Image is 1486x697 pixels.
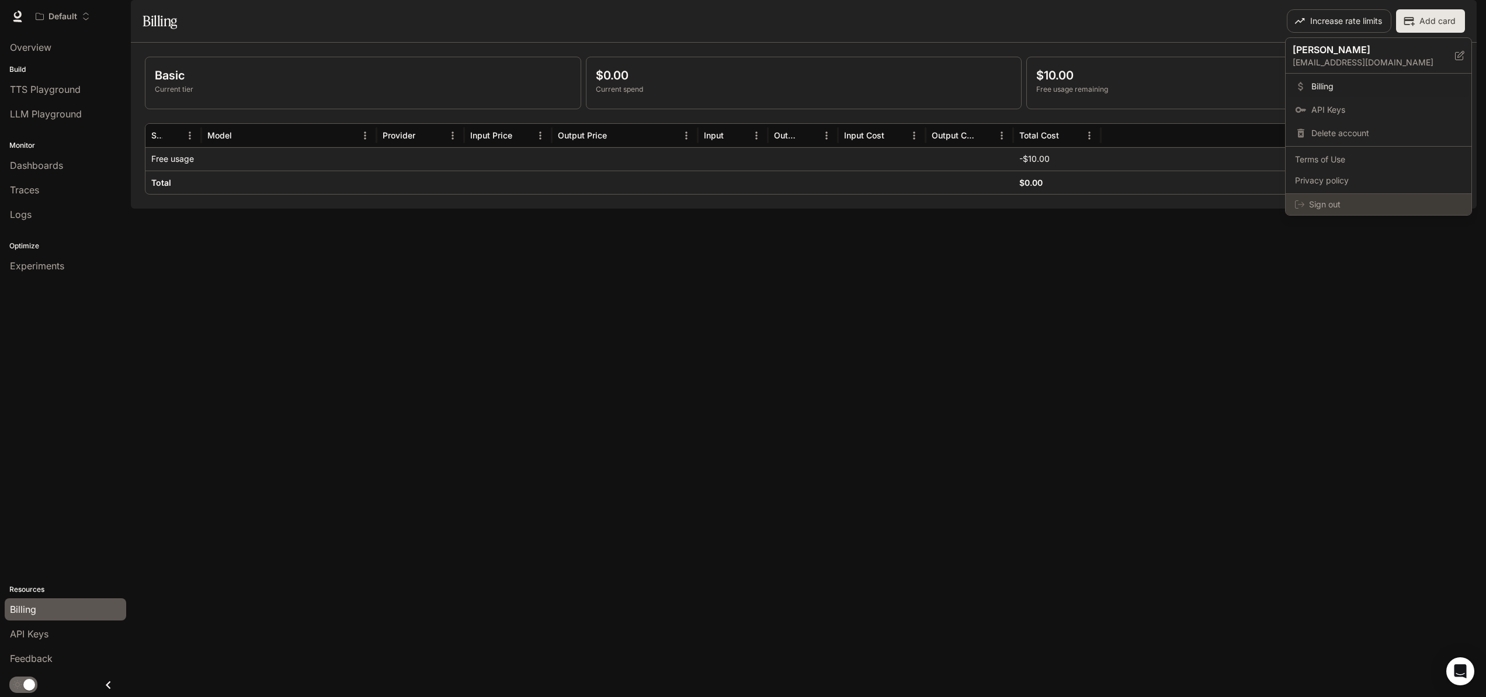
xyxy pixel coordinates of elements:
[1288,170,1469,191] a: Privacy policy
[1286,194,1471,215] div: Sign out
[1293,43,1436,57] p: [PERSON_NAME]
[1288,99,1469,120] a: API Keys
[1295,175,1462,186] span: Privacy policy
[1309,199,1462,210] span: Sign out
[1288,149,1469,170] a: Terms of Use
[1295,154,1462,165] span: Terms of Use
[1311,127,1462,139] span: Delete account
[1311,81,1462,92] span: Billing
[1286,38,1471,74] div: [PERSON_NAME][EMAIL_ADDRESS][DOMAIN_NAME]
[1293,57,1455,68] p: [EMAIL_ADDRESS][DOMAIN_NAME]
[1311,104,1462,116] span: API Keys
[1288,76,1469,97] a: Billing
[1288,123,1469,144] div: Delete account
